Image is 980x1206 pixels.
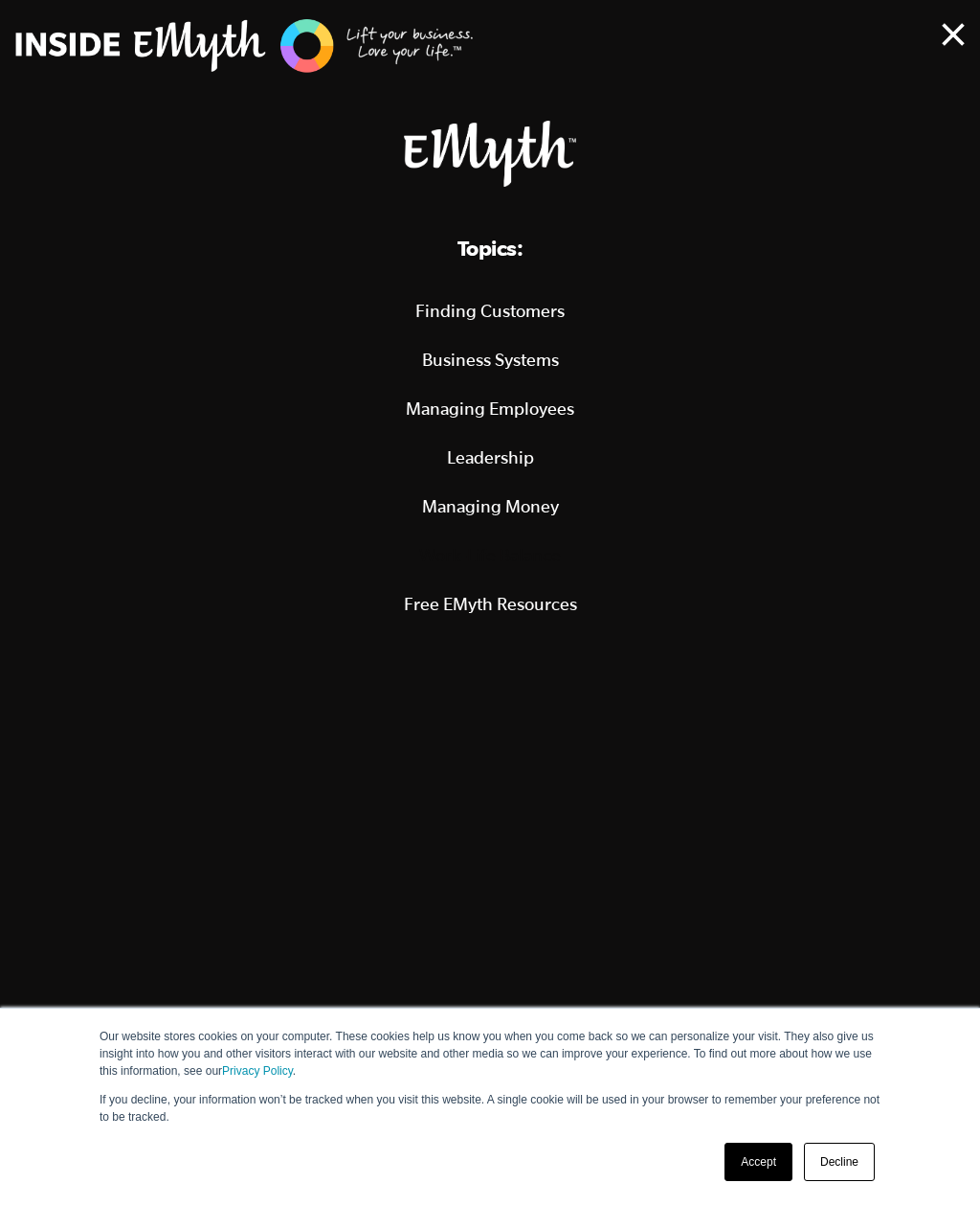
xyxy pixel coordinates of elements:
[23,233,957,263] h3: Topics:
[23,433,957,482] a: Leadership
[100,1028,880,1080] p: Our website stores cookies on your computer. These cookies help us know you when you come back so...
[23,384,957,433] a: Managing Employees
[23,335,957,384] a: Business Systems
[404,121,576,186] img: EMyth
[23,482,957,531] a: Managing Money
[23,531,957,580] a: Work-Life Balance
[222,1064,293,1078] a: Privacy Policy
[804,1143,875,1181] a: Decline
[15,16,475,75] img: EMyth Business Coaching
[724,1143,792,1181] a: Accept
[100,1091,880,1126] p: If you decline, your information won’t be tracked when you visit this website. A single cookie wi...
[23,286,957,335] a: Finding Customers
[23,580,957,628] a: Free EMyth Resources
[942,23,965,46] img: Open Menu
